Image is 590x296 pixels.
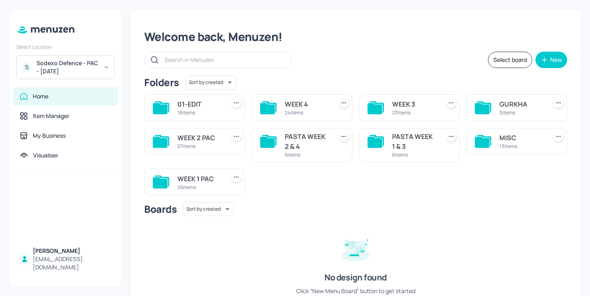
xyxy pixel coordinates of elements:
[488,52,532,68] button: Select board
[392,132,436,151] div: PASTA WEEK 1 & 3
[177,109,222,116] div: 18 items
[177,184,222,191] div: 26 items
[33,247,111,255] div: [PERSON_NAME]
[164,54,283,66] input: Search in Menuzen
[550,57,562,63] div: New
[285,132,329,151] div: PASTA WEEK 2 & 4
[36,59,98,75] div: Sodexo Defence - PAC - [DATE]
[285,151,329,158] div: 6 items
[392,151,436,158] div: 6 items
[324,272,387,283] div: No design found
[285,109,329,116] div: 24 items
[499,133,544,143] div: MISC
[499,99,544,109] div: GURKHA
[285,99,329,109] div: WEEK 4
[499,109,544,116] div: 5 items
[536,52,567,68] button: New
[33,92,48,100] div: Home
[144,30,567,44] div: Welcome back, Menuzen!
[144,76,179,89] div: Folders
[186,74,236,91] div: Sort by created
[33,132,66,140] div: My Business
[499,143,544,150] div: 13 items
[183,201,234,217] div: Sort by created
[33,151,58,159] div: Visualiser
[22,62,32,72] div: S
[177,174,222,184] div: WEEK 1 PAC
[177,143,222,150] div: 27 items
[144,203,177,216] div: Boards
[335,228,376,269] img: design-empty
[392,109,436,116] div: 23 items
[33,112,69,120] div: Item Manager
[392,99,436,109] div: WEEK 3
[33,255,111,271] div: [EMAIL_ADDRESS][DOMAIN_NAME]
[177,133,222,143] div: WEEK 2 PAC
[177,99,222,109] div: 01-EDIT
[16,43,115,50] div: Select Location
